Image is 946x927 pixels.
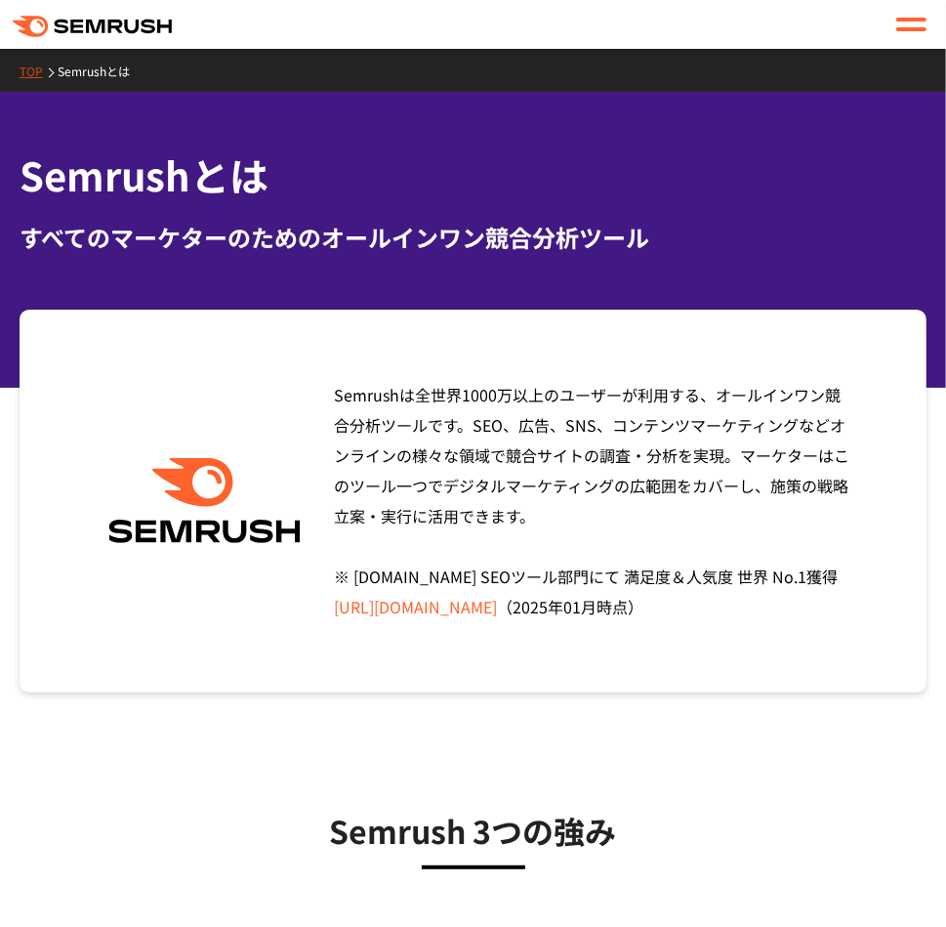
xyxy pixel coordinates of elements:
h1: Semrushとは [20,147,926,204]
img: Semrush [99,458,310,543]
a: Semrushとは [58,63,144,79]
h3: Semrush 3つの強み [117,806,829,855]
a: [URL][DOMAIN_NAME] [335,595,498,618]
div: すべてのマーケターのためのオールインワン競合分析ツール [20,220,926,255]
span: Semrushは全世界1000万以上のユーザーが利用する、オールインワン競合分析ツールです。SEO、広告、SNS、コンテンツマーケティングなどオンラインの様々な領域で競合サイトの調査・分析を実現... [335,383,850,618]
a: TOP [20,63,58,79]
